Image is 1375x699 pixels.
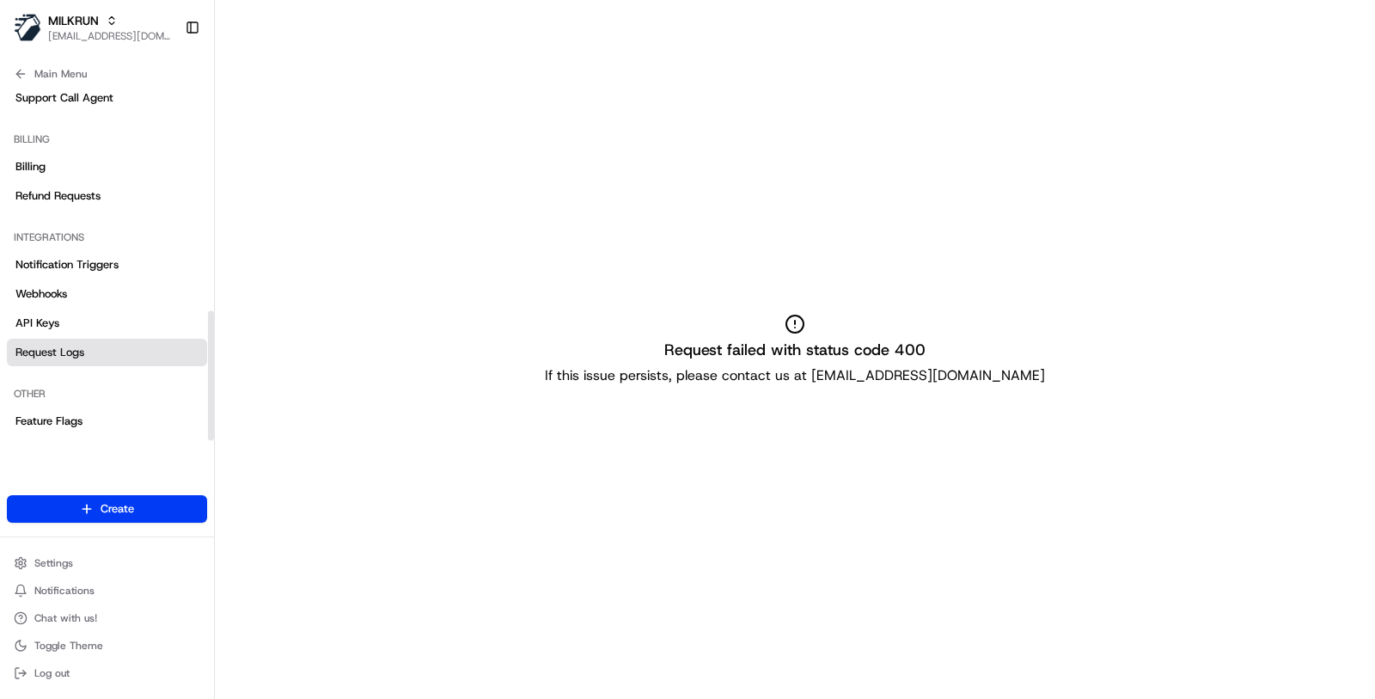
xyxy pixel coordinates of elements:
[664,338,926,362] h2: Request failed with status code 400
[15,414,82,429] span: Feature Flags
[53,312,139,326] span: [PERSON_NAME]
[7,7,178,48] button: MILKRUNMILKRUN[EMAIL_ADDRESS][DOMAIN_NAME]
[7,84,207,112] a: Support Call Agent
[7,251,207,279] a: Notification Triggers
[36,163,67,194] img: 8016278978528_b943e370aa5ada12b00a_72.png
[138,377,283,408] a: 💻API Documentation
[7,224,207,251] div: Integrations
[7,280,207,308] a: Webhooks
[15,159,46,175] span: Billing
[145,385,159,399] div: 💻
[143,266,149,279] span: •
[34,639,103,653] span: Toggle Theme
[17,16,52,51] img: Nash
[7,551,207,575] button: Settings
[101,501,134,517] span: Create
[7,408,207,435] a: Feature Flags
[48,29,171,43] button: [EMAIL_ADDRESS][DOMAIN_NAME]
[152,266,187,279] span: [DATE]
[15,286,67,302] span: Webhooks
[292,169,313,189] button: Start new chat
[34,666,70,680] span: Log out
[10,377,138,408] a: 📗Knowledge Base
[7,310,207,337] a: API Keys
[14,14,41,41] img: MILKRUN
[17,223,115,236] div: Past conversations
[7,182,207,210] a: Refund Requests
[34,611,97,625] span: Chat with us!
[7,153,207,181] a: Billing
[17,296,45,323] img: Masood Aslam
[7,606,207,630] button: Chat with us!
[17,249,45,277] img: Zach Benton
[77,163,282,181] div: Start new chat
[7,62,207,86] button: Main Menu
[143,312,149,326] span: •
[15,90,113,106] span: Support Call Agent
[34,67,87,81] span: Main Menu
[152,312,187,326] span: [DATE]
[7,380,207,408] div: Other
[266,219,313,240] button: See all
[7,634,207,658] button: Toggle Theme
[34,383,131,401] span: Knowledge Base
[7,579,207,603] button: Notifications
[121,425,208,438] a: Powered byPylon
[15,316,59,331] span: API Keys
[77,181,236,194] div: We're available if you need us!
[7,661,207,685] button: Log out
[15,188,101,204] span: Refund Requests
[162,383,276,401] span: API Documentation
[17,68,313,95] p: Welcome 👋
[53,266,139,279] span: [PERSON_NAME]
[17,163,48,194] img: 1736555255976-a54dd68f-1ca7-489b-9aae-adbdc363a1c4
[171,426,208,438] span: Pylon
[15,257,119,273] span: Notification Triggers
[17,385,31,399] div: 📗
[48,12,99,29] button: MILKRUN
[7,495,207,523] button: Create
[7,126,207,153] div: Billing
[545,365,1045,386] p: If this issue persists, please contact us at [EMAIL_ADDRESS][DOMAIN_NAME]
[34,584,95,598] span: Notifications
[15,345,84,360] span: Request Logs
[34,556,73,570] span: Settings
[45,110,284,128] input: Clear
[7,339,207,366] a: Request Logs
